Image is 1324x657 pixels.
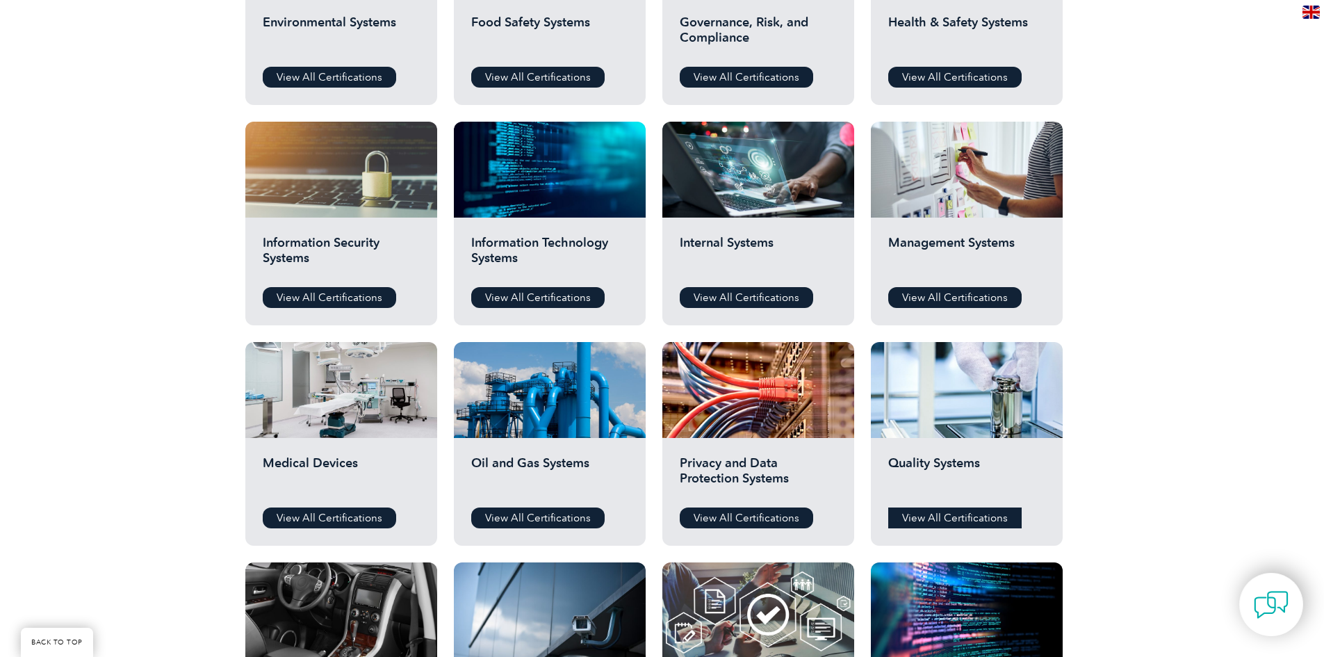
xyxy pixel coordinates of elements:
[888,235,1045,277] h2: Management Systems
[21,628,93,657] a: BACK TO TOP
[471,508,605,528] a: View All Certifications
[471,67,605,88] a: View All Certifications
[888,508,1022,528] a: View All Certifications
[888,15,1045,56] h2: Health & Safety Systems
[263,235,420,277] h2: Information Security Systems
[1254,587,1289,622] img: contact-chat.png
[680,67,813,88] a: View All Certifications
[471,287,605,308] a: View All Certifications
[888,287,1022,308] a: View All Certifications
[680,508,813,528] a: View All Certifications
[680,287,813,308] a: View All Certifications
[263,455,420,497] h2: Medical Devices
[680,15,837,56] h2: Governance, Risk, and Compliance
[680,235,837,277] h2: Internal Systems
[1302,6,1320,19] img: en
[888,455,1045,497] h2: Quality Systems
[471,455,628,497] h2: Oil and Gas Systems
[263,508,396,528] a: View All Certifications
[471,15,628,56] h2: Food Safety Systems
[680,455,837,497] h2: Privacy and Data Protection Systems
[263,15,420,56] h2: Environmental Systems
[263,287,396,308] a: View All Certifications
[888,67,1022,88] a: View All Certifications
[471,235,628,277] h2: Information Technology Systems
[263,67,396,88] a: View All Certifications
